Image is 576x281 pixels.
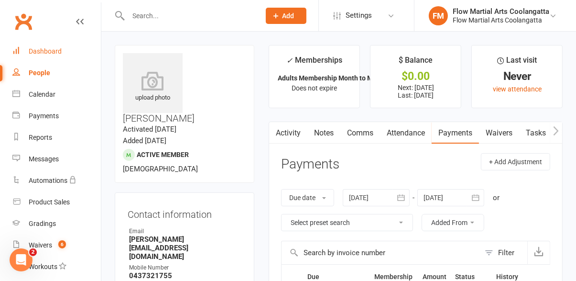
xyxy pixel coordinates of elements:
[137,151,189,158] span: Active member
[129,263,241,272] div: Mobile Number
[429,6,448,25] div: FM
[29,241,52,249] div: Waivers
[480,241,527,264] button: Filter
[453,7,549,16] div: Flow Martial Arts Coolangatta
[10,248,33,271] iframe: Intercom live chat
[29,155,59,163] div: Messages
[29,134,52,141] div: Reports
[12,84,101,105] a: Calendar
[12,191,101,213] a: Product Sales
[481,153,550,170] button: + Add Adjustment
[399,54,433,71] div: $ Balance
[278,74,414,82] strong: Adults Membership Month to Month - Weekly
[12,148,101,170] a: Messages
[128,205,241,220] h3: Contact information
[493,192,500,203] div: or
[58,240,66,248] span: 6
[307,122,340,144] a: Notes
[12,105,101,127] a: Payments
[123,71,183,103] div: upload photo
[281,189,334,206] button: Due date
[129,235,241,261] strong: [PERSON_NAME][EMAIL_ADDRESS][DOMAIN_NAME]
[29,112,59,120] div: Payments
[479,122,519,144] a: Waivers
[286,56,293,65] i: ✓
[379,84,452,99] p: Next: [DATE] Last: [DATE]
[12,62,101,84] a: People
[29,220,56,227] div: Gradings
[12,127,101,148] a: Reports
[129,271,241,280] strong: 0437321755
[286,54,342,72] div: Memberships
[123,136,166,145] time: Added [DATE]
[129,227,241,236] div: Email
[11,10,35,34] a: Clubworx
[422,214,484,231] button: Added From
[292,84,337,92] span: Does not expire
[380,122,432,144] a: Attendance
[266,8,306,24] button: Add
[432,122,479,144] a: Payments
[282,241,480,264] input: Search by invoice number
[123,53,246,124] h3: [PERSON_NAME]
[281,157,339,172] h3: Payments
[12,213,101,235] a: Gradings
[493,85,542,93] a: view attendance
[123,125,176,134] time: Activated [DATE]
[519,122,553,144] a: Tasks
[269,122,307,144] a: Activity
[346,5,372,26] span: Settings
[12,235,101,256] a: Waivers 6
[123,165,198,173] span: [DEMOGRAPHIC_DATA]
[497,54,537,71] div: Last visit
[29,263,57,270] div: Workouts
[125,9,253,22] input: Search...
[283,12,294,20] span: Add
[29,248,37,256] span: 2
[29,47,62,55] div: Dashboard
[29,69,50,77] div: People
[379,71,452,81] div: $0.00
[12,170,101,191] a: Automations
[29,90,55,98] div: Calendar
[480,71,554,81] div: Never
[498,247,514,259] div: Filter
[29,177,67,184] div: Automations
[12,256,101,278] a: Workouts
[340,122,380,144] a: Comms
[29,198,70,206] div: Product Sales
[12,41,101,62] a: Dashboard
[453,16,549,24] div: Flow Martial Arts Coolangatta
